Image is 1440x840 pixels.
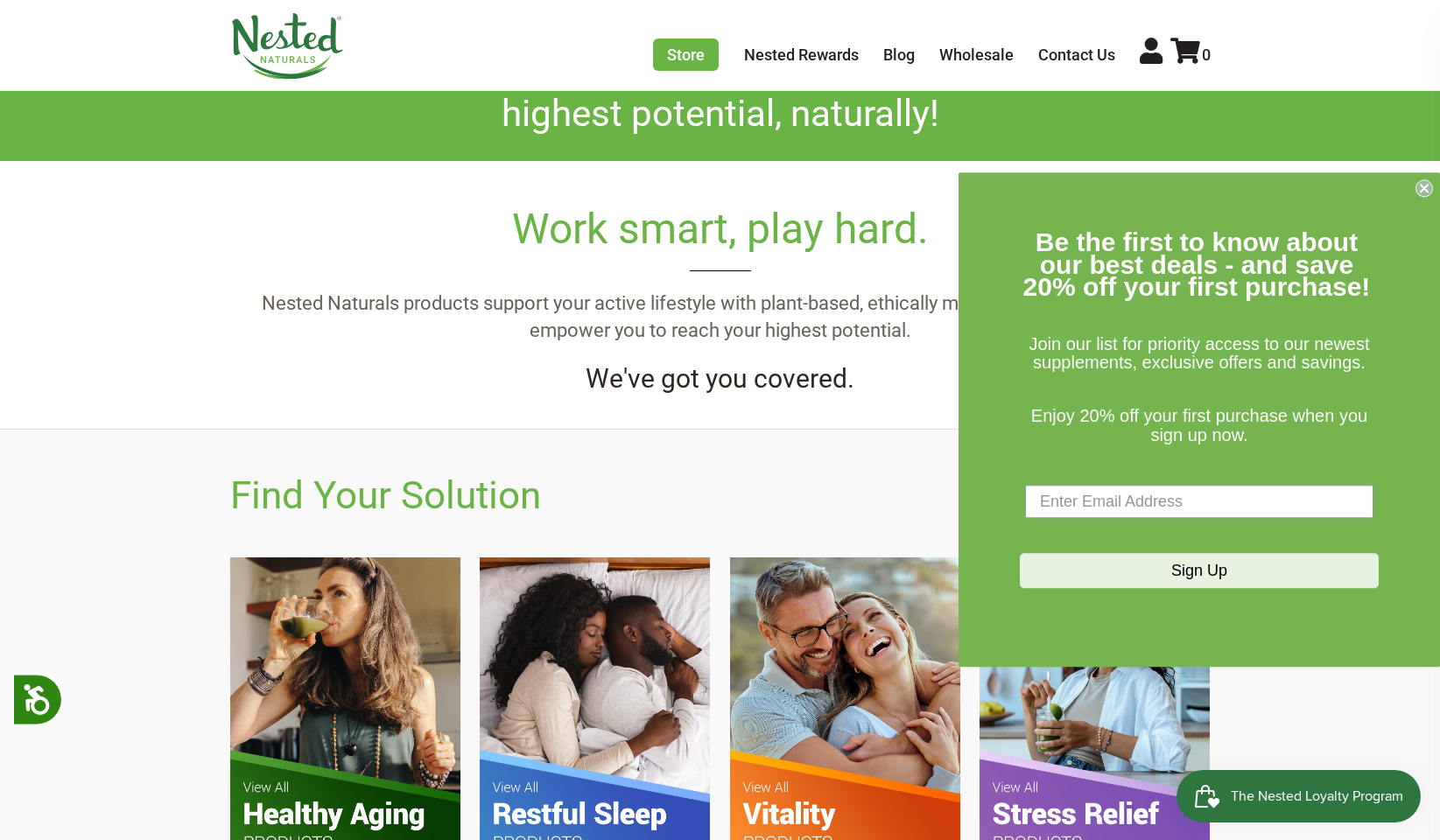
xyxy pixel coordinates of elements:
[1170,45,1211,64] a: 0
[230,205,1211,271] h2: Work smart, play hard.
[1029,334,1369,373] span: Join our list for priority access to our newest supplements, exclusive offers and savings.
[1023,227,1371,301] span: Be the first to know about our best deals - and save 20% off your first purchase!
[230,364,1211,395] h4: We've got you covered.
[230,290,1211,345] p: Nested Naturals products support your active lifestyle with plant-based, ethically manufactured p...
[1031,406,1367,444] span: Enjoy 20% off your first purchase when you sign up now.
[744,45,859,64] a: Nested Rewards
[1177,770,1422,822] iframe: Button to open loyalty program pop-up
[1025,486,1373,519] input: Enter Email Address
[230,473,541,518] h2: Find Your Solution
[883,45,915,64] a: Blog
[1020,554,1379,589] button: Sign Up
[1038,45,1115,64] a: Contact Us
[1415,179,1433,197] button: Close dialog
[959,172,1440,667] div: FLYOUT Form
[939,45,1014,64] a: Wholesale
[1202,45,1211,64] span: 0
[230,50,1211,135] h2: Empowering over customers to achieve their highest potential, naturally!
[230,13,344,80] img: Nested Naturals
[653,38,719,71] a: Store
